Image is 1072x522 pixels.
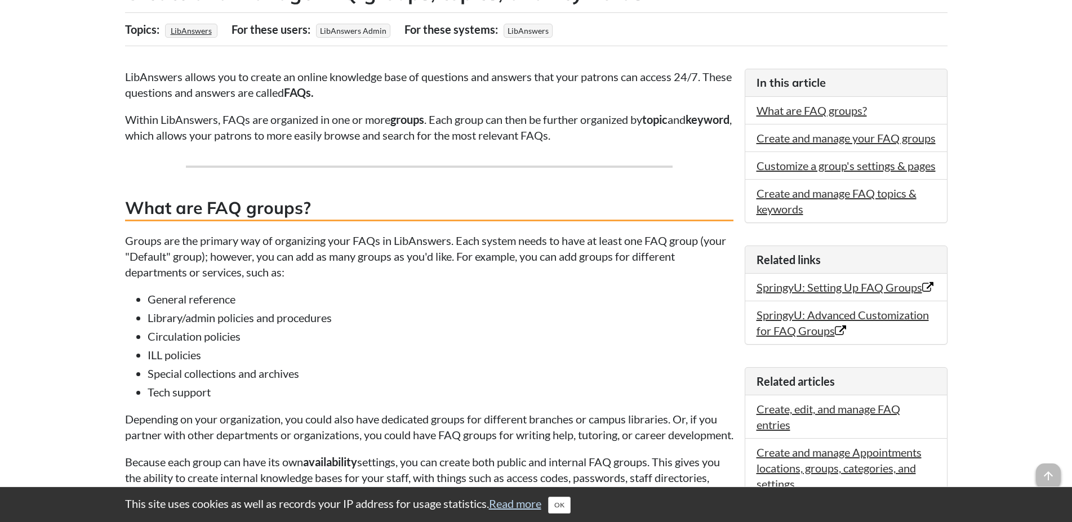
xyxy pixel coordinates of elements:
div: For these users: [232,19,313,40]
a: Create, edit, and manage FAQ entries [757,402,900,431]
a: Create and manage FAQ topics & keywords [757,186,917,216]
strong: FAQs. [284,86,314,99]
a: Read more [489,497,541,510]
a: What are FAQ groups? [757,104,867,117]
span: LibAnswers Admin [316,24,390,38]
p: Groups are the primary way of organizing your FAQs in LibAnswers. Each system needs to have at le... [125,233,733,280]
span: Related links [757,253,821,266]
a: Create and manage your FAQ groups [757,131,936,145]
li: Special collections and archives [148,365,733,381]
a: Create and manage Appointments locations, groups, categories, and settings [757,445,922,490]
li: Circulation policies [148,328,733,344]
a: Customize a group's settings & pages [757,159,936,172]
span: LibAnswers [504,24,553,38]
div: Topics: [125,19,162,40]
li: ILL policies [148,347,733,363]
strong: availability [303,455,357,469]
a: arrow_upward [1036,465,1061,478]
span: Related articles [757,374,835,388]
a: SpringyU: Advanced Customization for FAQ Groups [757,308,929,337]
p: Within LibAnswers, FAQs are organized in one or more . Each group can then be further organized b... [125,111,733,143]
li: Library/admin policies and procedures [148,310,733,325]
button: Close [548,497,571,514]
a: LibAnswers [169,23,213,39]
p: LibAnswers allows you to create an online knowledge base of questions and answers that your patro... [125,69,733,100]
strong: groups [390,113,424,126]
p: Depending on your organization, you could also have dedicated groups for different branches or ca... [125,411,733,443]
div: For these systems: [404,19,501,40]
div: This site uses cookies as well as records your IP address for usage statistics. [114,496,959,514]
strong: topic [642,113,668,126]
span: arrow_upward [1036,463,1061,488]
strong: keyword [686,113,730,126]
li: Tech support [148,384,733,400]
h3: In this article [757,75,936,91]
a: SpringyU: Setting Up FAQ Groups [757,280,933,294]
h3: What are FAQ groups? [125,196,733,221]
li: General reference [148,291,733,307]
